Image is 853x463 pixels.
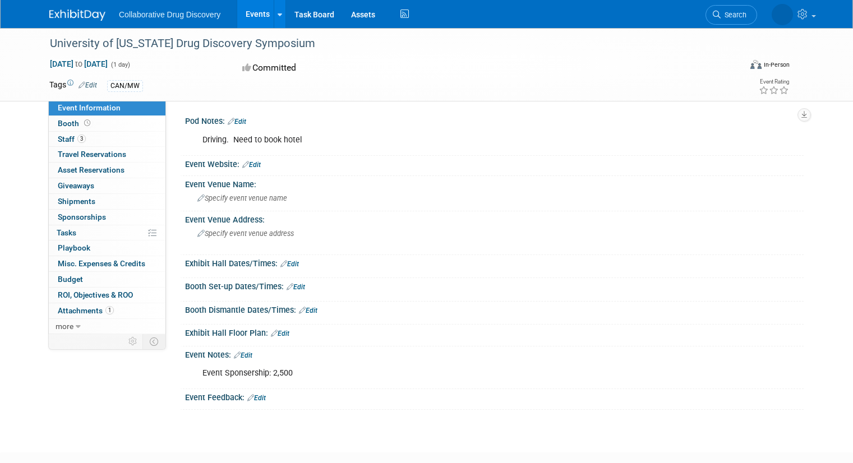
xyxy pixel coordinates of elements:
a: Edit [234,351,252,359]
span: 3 [77,135,86,143]
a: Tasks [49,225,165,240]
a: Booth [49,116,165,131]
div: Event Format [680,58,790,75]
a: Edit [228,118,246,126]
span: Misc. Expenses & Credits [58,259,145,268]
a: Edit [287,283,305,291]
a: Edit [271,330,289,337]
div: Event Notes: [185,346,804,361]
div: Exhibit Hall Dates/Times: [185,255,804,270]
a: Shipments [49,194,165,209]
span: 1 [105,306,114,314]
span: to [73,59,84,68]
span: Booth not reserved yet [82,119,93,127]
span: Playbook [58,243,90,252]
img: Format-Inperson.png [750,60,762,69]
div: Exhibit Hall Floor Plan: [185,325,804,339]
a: Playbook [49,240,165,256]
div: Committed [239,58,474,78]
div: University of [US_STATE] Drug Discovery Symposium [46,34,727,54]
div: Event Sponsership: 2,500 [195,362,684,385]
span: Search [721,11,746,19]
a: Asset Reservations [49,163,165,178]
a: Edit [299,307,317,314]
div: Event Venue Name: [185,176,804,190]
span: [DATE] [DATE] [49,59,108,69]
td: Tags [49,79,97,92]
img: Evan Moriarity [772,4,793,25]
div: Event Feedback: [185,389,804,404]
span: Specify event venue name [197,194,287,202]
div: Event Venue Address: [185,211,804,225]
span: Sponsorships [58,212,106,221]
div: CAN/MW [107,80,143,92]
span: (1 day) [110,61,130,68]
span: Staff [58,135,86,143]
td: Personalize Event Tab Strip [123,334,143,349]
span: Specify event venue address [197,229,294,238]
a: ROI, Objectives & ROO [49,288,165,303]
span: more [56,322,73,331]
span: Event Information [58,103,121,112]
span: Budget [58,275,83,284]
div: Driving. Need to book hotel [195,129,684,151]
a: Staff3 [49,132,165,147]
span: Shipments [58,197,95,206]
span: Attachments [58,306,114,315]
a: Sponsorships [49,210,165,225]
img: ExhibitDay [49,10,105,21]
a: Edit [79,81,97,89]
div: Event Rating [759,79,789,85]
a: Edit [247,394,266,402]
a: more [49,319,165,334]
a: Edit [280,260,299,268]
div: Event Website: [185,156,804,170]
div: Booth Dismantle Dates/Times: [185,302,804,316]
a: Travel Reservations [49,147,165,162]
td: Toggle Event Tabs [143,334,166,349]
span: Booth [58,119,93,128]
span: Giveaways [58,181,94,190]
span: Tasks [57,228,76,237]
a: Edit [242,161,261,169]
div: Pod Notes: [185,113,804,127]
div: In-Person [763,61,790,69]
span: Asset Reservations [58,165,125,174]
span: Collaborative Drug Discovery [119,10,220,19]
a: Attachments1 [49,303,165,318]
span: Travel Reservations [58,150,126,159]
a: Misc. Expenses & Credits [49,256,165,271]
span: ROI, Objectives & ROO [58,290,133,299]
a: Budget [49,272,165,287]
div: Booth Set-up Dates/Times: [185,278,804,293]
a: Event Information [49,100,165,115]
a: Search [706,5,757,25]
a: Giveaways [49,178,165,193]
